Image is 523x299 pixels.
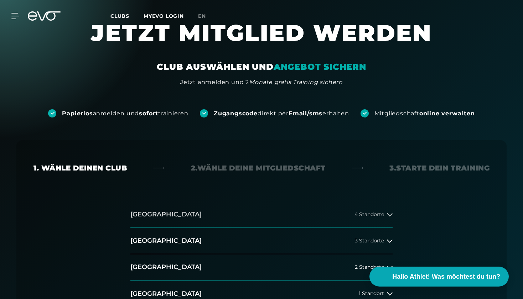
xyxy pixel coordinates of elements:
[33,163,127,173] div: 1. Wähle deinen Club
[355,238,384,243] span: 3 Standorte
[62,110,188,117] div: anmelden und trainieren
[274,62,366,72] em: ANGEBOT SICHERN
[130,201,393,228] button: [GEOGRAPHIC_DATA]4 Standorte
[130,236,202,245] h2: [GEOGRAPHIC_DATA]
[369,267,509,287] button: Hallo Athlet! Was möchtest du tun?
[214,110,258,117] strong: Zugangscode
[249,79,343,85] em: Monate gratis Training sichern
[180,78,343,86] div: Jetzt anmelden und 2
[355,264,384,270] span: 2 Standorte
[389,163,490,173] div: 3. Starte dein Training
[130,263,202,272] h2: [GEOGRAPHIC_DATA]
[359,291,384,296] span: 1 Standort
[110,12,144,19] a: Clubs
[392,272,500,282] span: Hallo Athlet! Was möchtest du tun?
[214,110,349,117] div: direkt per erhalten
[62,110,93,117] strong: Papierlos
[198,12,214,20] a: en
[374,110,475,117] div: Mitgliedschaft
[144,13,184,19] a: MYEVO LOGIN
[289,110,322,117] strong: Email/sms
[157,61,366,73] div: CLUB AUSWÄHLEN UND
[48,19,475,61] h1: JETZT MITGLIED WERDEN
[198,13,206,19] span: en
[139,110,158,117] strong: sofort
[130,254,393,280] button: [GEOGRAPHIC_DATA]2 Standorte
[130,228,393,254] button: [GEOGRAPHIC_DATA]3 Standorte
[110,13,129,19] span: Clubs
[191,163,326,173] div: 2. Wähle deine Mitgliedschaft
[130,289,202,298] h2: [GEOGRAPHIC_DATA]
[354,212,384,217] span: 4 Standorte
[130,210,202,219] h2: [GEOGRAPHIC_DATA]
[419,110,475,117] strong: online verwalten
